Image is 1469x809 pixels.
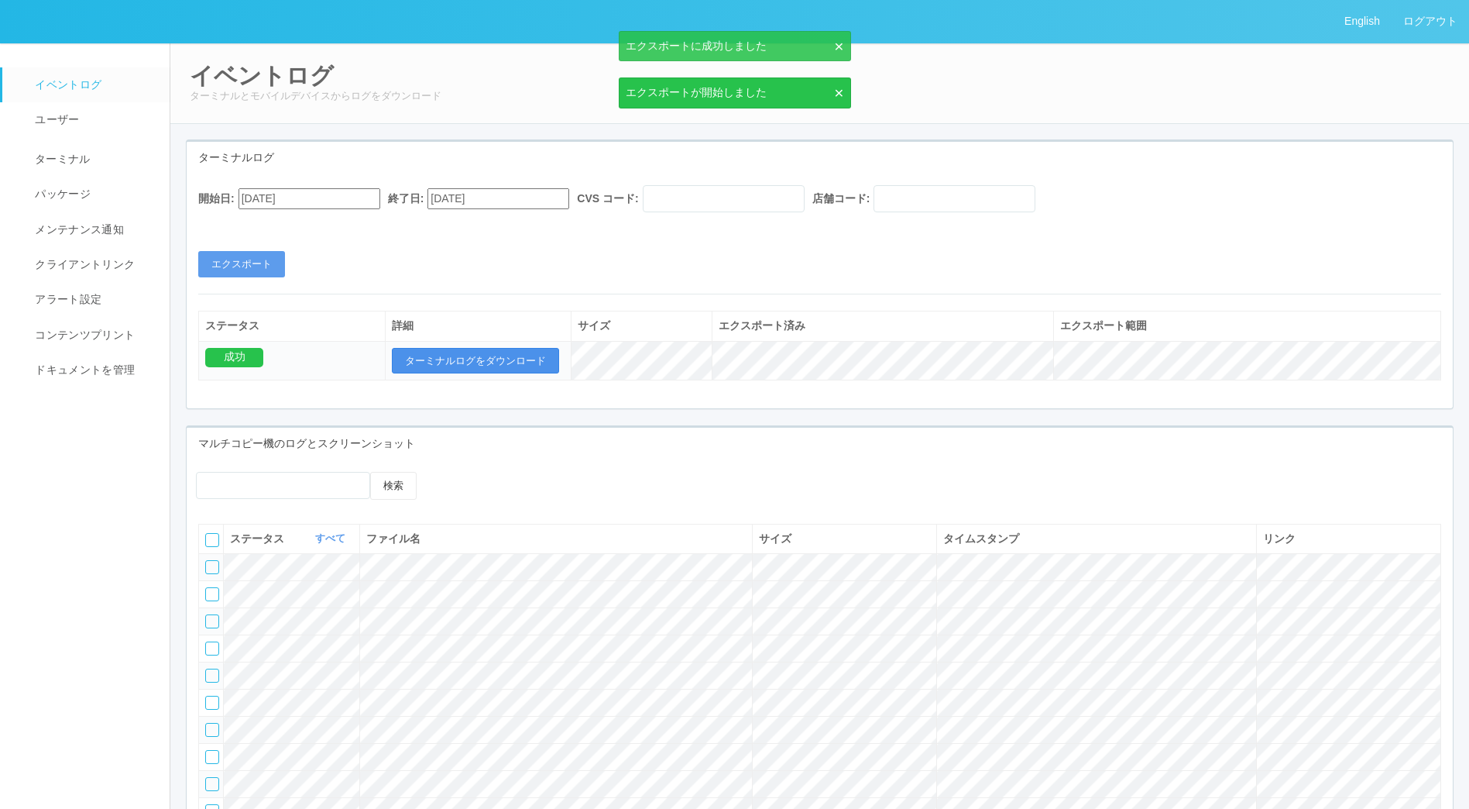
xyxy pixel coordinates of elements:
span: サイズ [759,532,791,545]
div: サイズ [578,318,705,334]
span: タイムスタンプ [943,532,1019,545]
a: メンテナンス通知 [2,212,184,247]
label: 開始日: [198,191,235,207]
a: クライアントリンク [2,247,184,282]
label: CVS コード: [577,191,638,207]
div: 詳細 [392,318,565,334]
span: ファイル名 [366,532,420,545]
h2: イベントログ [190,63,1450,88]
div: エクスポート済み [719,318,1047,334]
button: エクスポート [198,251,285,277]
a: ターミナル [2,138,184,177]
a: パッケージ [2,177,184,212]
label: 終了日: [388,191,424,207]
div: 成功 [205,348,263,367]
a: イベントログ [2,67,184,102]
a: すべて [315,532,349,544]
span: コンテンツプリント [31,329,135,341]
div: エクスポートが開始しました [619,77,851,108]
span: ステータス [230,531,288,547]
span: アラート設定 [31,293,101,305]
span: メンテナンス通知 [31,223,124,236]
div: ステータス [205,318,379,334]
p: ターミナルとモバイルデバイスからログをダウンロード [190,88,1450,104]
div: エクスポート範囲 [1060,318,1434,334]
span: ユーザー [31,113,79,126]
span: パッケージ [31,188,91,200]
span: クライアントリンク [31,258,135,270]
a: ユーザー [2,102,184,137]
a: × [826,84,843,101]
div: リンク [1263,531,1434,547]
div: ターミナルログ [187,142,1453,174]
button: 検索 [370,472,417,500]
span: イベントログ [31,78,101,91]
a: コンテンツプリント [2,318,184,353]
button: すべて [311,531,353,546]
label: 店舗コード: [812,191,870,207]
button: ターミナルログをダウンロード [392,348,559,374]
a: ドキュメントを管理 [2,353,184,387]
div: エクスポートに成功しました [619,31,851,61]
a: × [826,38,843,54]
span: ドキュメントを管理 [31,363,135,376]
a: アラート設定 [2,282,184,317]
div: マルチコピー機のログとスクリーンショット [187,428,1453,460]
span: ターミナル [31,153,91,165]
